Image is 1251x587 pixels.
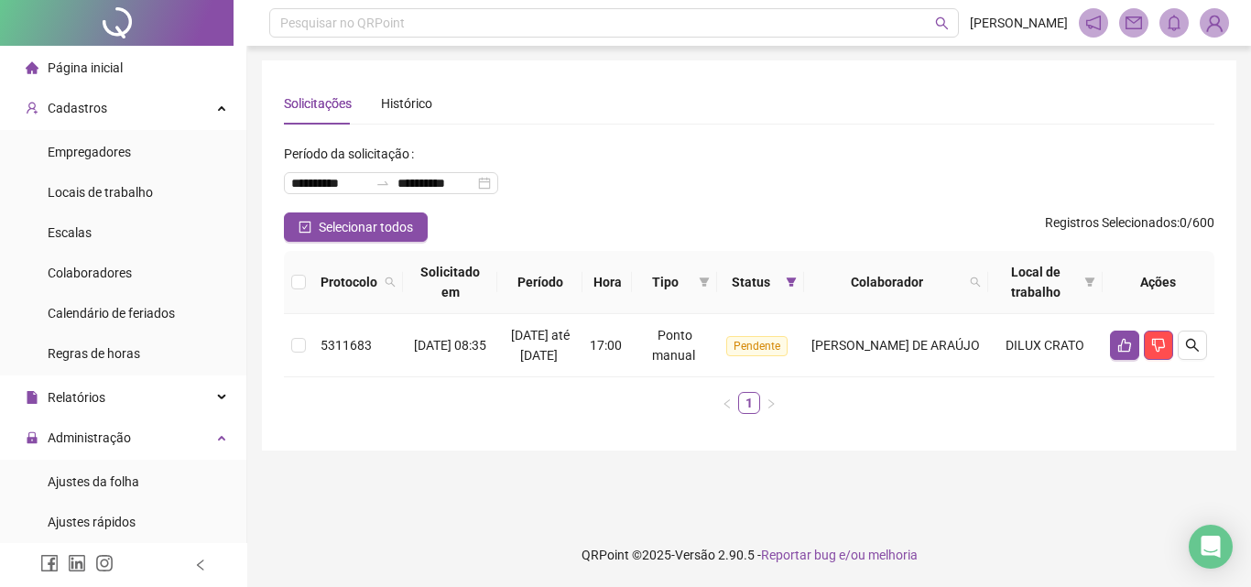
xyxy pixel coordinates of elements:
span: mail [1126,15,1142,31]
span: [DATE] 08:35 [414,338,486,353]
span: swap-right [375,176,390,190]
span: Relatórios [48,390,105,405]
span: filter [786,277,797,288]
span: search [1185,338,1200,353]
th: Período [497,251,582,314]
span: Status [724,272,778,292]
span: 17:00 [590,338,622,353]
span: notification [1085,15,1102,31]
th: Solicitado em [403,251,497,314]
span: Registros Selecionados [1045,215,1177,230]
span: linkedin [68,554,86,572]
span: user-add [26,102,38,114]
span: Reportar bug e/ou melhoria [761,548,918,562]
span: left [722,398,733,409]
div: Open Intercom Messenger [1189,525,1233,569]
span: Local de trabalho [995,262,1077,302]
li: Página anterior [716,392,738,414]
span: to [375,176,390,190]
span: Colaborador [811,272,963,292]
th: Hora [582,251,632,314]
span: filter [1081,258,1099,306]
div: Histórico [381,93,432,114]
span: search [385,277,396,288]
span: instagram [95,554,114,572]
span: filter [699,277,710,288]
span: Ajustes da folha [48,474,139,489]
span: Colaboradores [48,266,132,280]
span: Ponto manual [652,328,695,363]
td: DILUX CRATO [988,314,1103,377]
span: 5311683 [321,338,372,353]
span: Administração [48,430,131,445]
div: Solicitações [284,93,352,114]
li: 1 [738,392,760,414]
a: 1 [739,393,759,413]
span: Calendário de feriados [48,306,175,321]
span: Empregadores [48,145,131,159]
span: Protocolo [321,272,377,292]
span: [PERSON_NAME] DE ARAÚJO [811,338,980,353]
li: Próxima página [760,392,782,414]
span: file [26,391,38,404]
label: Período da solicitação [284,139,421,168]
span: filter [782,268,800,296]
button: Selecionar todos [284,212,428,242]
span: Cadastros [48,101,107,115]
span: Página inicial [48,60,123,75]
span: home [26,61,38,74]
span: Locais de trabalho [48,185,153,200]
span: Tipo [639,272,691,292]
span: like [1117,338,1132,353]
span: right [766,398,777,409]
span: [DATE] até [DATE] [511,328,570,363]
button: left [716,392,738,414]
span: Pendente [726,336,788,356]
span: bell [1166,15,1182,31]
span: search [381,268,399,296]
span: dislike [1151,338,1166,353]
span: Regras de horas [48,346,140,361]
span: filter [695,268,713,296]
span: lock [26,431,38,444]
span: Escalas [48,225,92,240]
span: facebook [40,554,59,572]
span: search [970,277,981,288]
span: filter [1084,277,1095,288]
span: search [935,16,949,30]
button: right [760,392,782,414]
img: 75405 [1201,9,1228,37]
span: Versão [675,548,715,562]
footer: QRPoint © 2025 - 2.90.5 - [247,523,1251,587]
div: Ações [1110,272,1207,292]
span: [PERSON_NAME] [970,13,1068,33]
span: Selecionar todos [319,217,413,237]
span: Ajustes rápidos [48,515,136,529]
span: : 0 / 600 [1045,212,1214,242]
span: left [194,559,207,571]
span: search [966,268,984,296]
span: check-square [299,221,311,234]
